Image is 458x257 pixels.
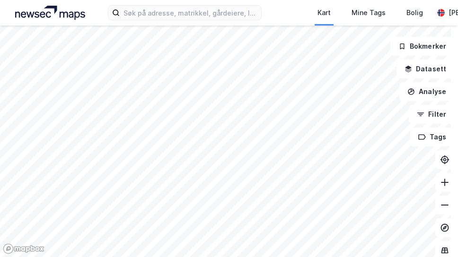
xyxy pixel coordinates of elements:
[411,212,458,257] div: Kontrollprogram for chat
[352,7,386,18] div: Mine Tags
[406,7,423,18] div: Bolig
[411,212,458,257] iframe: Chat Widget
[317,7,331,18] div: Kart
[15,6,85,20] img: logo.a4113a55bc3d86da70a041830d287a7e.svg
[120,6,261,20] input: Søk på adresse, matrikkel, gårdeiere, leietakere eller personer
